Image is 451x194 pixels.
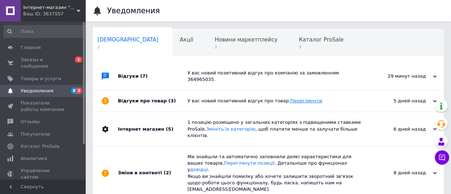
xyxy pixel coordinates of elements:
[107,6,160,15] h1: Уведомления
[21,88,53,94] span: Уведомления
[21,118,40,125] span: Отзывы
[224,160,275,166] a: Переглянути позиції
[299,37,344,43] span: Каталог ProSale
[290,98,322,103] a: Переглянути
[187,119,365,139] div: 1 позицію розміщено у загальних категоріях з підвищеними ставками ProSale. , щоб платити менше та...
[21,57,66,69] span: Заказы и сообщения
[187,70,365,83] div: У вас новий позитивний відгук про компанію за замовленням 364965035.
[190,167,208,172] a: довідці
[206,126,256,132] a: Змініть їх категорію
[21,100,66,113] span: Показатели работы компании
[164,170,171,175] span: (2)
[187,98,365,104] div: У вас новий позитивний відгук про товар.
[118,90,187,112] div: Відгуки про товар
[215,37,277,43] span: Новини маркетплейсу
[21,168,66,180] span: Управление сайтом
[97,37,159,43] span: [DEMOGRAPHIC_DATA]
[21,143,59,150] span: Каталог ProSale
[23,4,77,11] span: Інтернет-магазин "Феерия красоты и здоровья"
[365,170,437,176] div: 8 дней назад
[21,155,47,162] span: Аналитика
[71,88,77,94] span: 8
[180,37,194,43] span: Акції
[21,131,50,137] span: Покупатели
[365,98,437,104] div: 5 дней назад
[118,63,187,90] div: Відгуки
[187,154,365,193] div: Ми знайшли та автоматично заповнили деякі характеристики для ваших товарів. . Детальніше про функ...
[21,76,61,82] span: Товары и услуги
[75,57,82,63] span: 1
[169,98,176,103] span: (3)
[299,44,344,50] span: 5
[166,126,173,132] span: (5)
[118,112,187,146] div: Інтернет магазин
[21,44,41,51] span: Главная
[76,88,82,94] span: 3
[4,25,88,38] input: Поиск
[215,44,277,50] span: 2
[365,73,437,79] div: 29 минут назад
[140,73,148,79] span: (7)
[97,44,159,50] span: 2
[365,126,437,132] div: 6 дней назад
[23,11,86,17] div: Ваш ID: 3637557
[435,150,449,165] button: Чат с покупателем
